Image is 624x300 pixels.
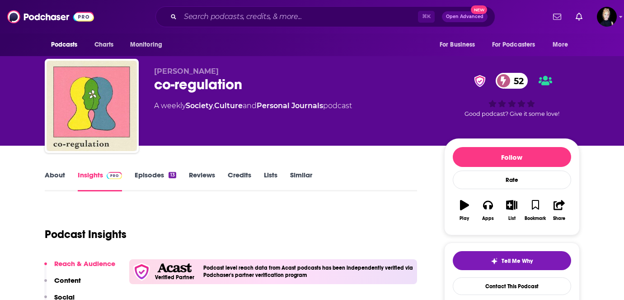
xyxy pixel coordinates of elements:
button: Play [453,194,476,227]
span: Tell Me Why [502,257,533,265]
div: List [508,216,516,221]
button: open menu [546,36,579,53]
span: and [243,101,257,110]
div: Bookmark [525,216,546,221]
input: Search podcasts, credits, & more... [180,10,418,24]
p: Reach & Audience [54,259,115,268]
div: Play [460,216,469,221]
a: About [45,171,65,191]
a: Personal Journals [257,101,323,110]
button: List [500,194,523,227]
img: Podchaser - Follow, Share and Rate Podcasts [7,8,94,25]
button: open menu [124,36,174,53]
span: , [213,101,214,110]
a: Society [186,101,213,110]
img: tell me why sparkle [491,257,498,265]
button: Content [44,276,81,293]
button: open menu [433,36,487,53]
p: Content [54,276,81,285]
button: tell me why sparkleTell Me Why [453,251,571,270]
h4: Podcast level reach data from Acast podcasts has been independently verified via Podchaser's part... [203,265,414,278]
a: Reviews [189,171,215,191]
span: More [553,38,568,51]
button: Apps [476,194,500,227]
button: open menu [45,36,89,53]
img: Podchaser Pro [107,172,122,179]
span: Open Advanced [446,14,483,19]
span: For Podcasters [492,38,535,51]
div: 13 [169,172,176,178]
a: Credits [228,171,251,191]
button: open menu [486,36,549,53]
img: Acast [157,263,192,273]
span: Charts [94,38,114,51]
div: verified Badge52Good podcast? Give it some love! [444,67,580,123]
div: Rate [453,171,571,189]
div: Search podcasts, credits, & more... [155,6,495,27]
a: InsightsPodchaser Pro [78,171,122,191]
span: New [471,5,487,14]
a: Contact This Podcast [453,277,571,295]
a: Episodes13 [135,171,176,191]
div: Share [553,216,565,221]
img: User Profile [597,7,617,27]
span: Logged in as Passell [597,7,617,27]
a: Culture [214,101,243,110]
button: Share [547,194,571,227]
h5: Verified Partner [155,275,194,280]
span: [PERSON_NAME] [154,67,219,76]
img: verified Badge [471,75,488,87]
a: Charts [89,36,119,53]
span: ⌘ K [418,11,435,23]
a: 52 [496,73,528,89]
a: Lists [264,171,277,191]
div: Apps [482,216,494,221]
h1: Podcast Insights [45,228,127,241]
button: Bookmark [524,194,547,227]
button: Reach & Audience [44,259,115,276]
a: Similar [290,171,312,191]
span: 52 [505,73,528,89]
button: Show profile menu [597,7,617,27]
a: Show notifications dropdown [549,9,565,24]
span: Podcasts [51,38,78,51]
span: Monitoring [130,38,162,51]
span: For Business [440,38,475,51]
button: Follow [453,147,571,167]
div: A weekly podcast [154,100,352,111]
button: Open AdvancedNew [442,11,488,22]
img: verfied icon [133,263,150,281]
a: Show notifications dropdown [572,9,586,24]
span: Good podcast? Give it some love! [464,110,559,117]
img: co-regulation [47,61,137,151]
